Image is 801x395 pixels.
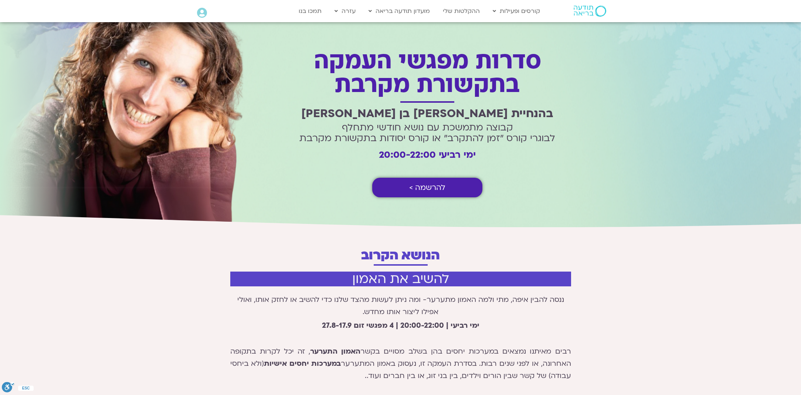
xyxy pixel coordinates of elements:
img: תודעה בריאה [574,6,606,17]
h2: הנושא הקרוב [208,249,593,262]
strong: האמון התערער [310,347,360,356]
h1: סדרות מפגשי העמקה בתקשורת מקרבת [296,50,559,97]
p: רבים מאיתנו נמצאים במערכות יחסים בהן בשלב מסויים בקשר , זה יכל לקרות בתקופה האחרונה, או לפני שנים... [230,333,571,394]
h2: בהנחיית [PERSON_NAME] בן [PERSON_NAME] [296,107,559,120]
h2: להשיב את האמון [230,272,571,286]
a: קורסים ופעילות [489,4,544,18]
a: ההקלטות שלי [439,4,483,18]
strong: ימי רביעי 20:00-22:00 [379,149,476,161]
a: עזרה [331,4,359,18]
h2: קבוצה מתמשכת עם נושא חודשי מתחלף לבוגרי קורס ״זמן להתקרב״ או קורס יסודות בתקשורת מקרבת [296,122,559,144]
a: להרשמה > [372,178,482,197]
p: ננסה להבין איפה, מתי ולמה האמון מתערער- ומה ניתן לעשות מהצד שלנו כדי להשיב או לחזק אותו, ואולי אפ... [230,294,571,318]
strong: ימי רביעי | 20:00-22:00 | 4 מפגשי זום 27.8-17.9 [322,321,479,330]
a: תמכו בנו [295,4,325,18]
a: מועדון תודעה בריאה [365,4,434,18]
span: להרשמה > [409,183,445,192]
strong: במערכות יחסים אישיות [264,359,341,368]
